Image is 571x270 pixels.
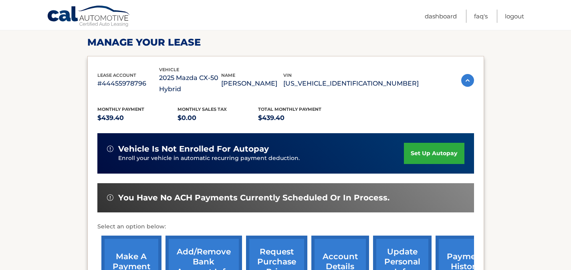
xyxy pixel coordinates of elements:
a: Logout [505,10,524,23]
span: vehicle [159,67,179,72]
span: Monthly sales Tax [178,106,227,112]
span: vin [283,72,292,78]
a: Cal Automotive [47,5,131,28]
img: alert-white.svg [107,146,113,152]
a: FAQ's [474,10,488,23]
p: #44455978796 [97,78,159,89]
span: Total Monthly Payment [258,106,321,112]
p: $439.40 [258,112,339,124]
img: accordion-active.svg [461,74,474,87]
p: $439.40 [97,112,178,124]
span: name [221,72,235,78]
span: You have no ACH payments currently scheduled or in process. [118,193,389,203]
span: vehicle is not enrolled for autopay [118,144,269,154]
p: $0.00 [178,112,258,124]
h2: Manage Your Lease [87,36,484,48]
p: Enroll your vehicle in automatic recurring payment deduction. [118,154,404,163]
a: set up autopay [404,143,464,164]
span: lease account [97,72,136,78]
p: 2025 Mazda CX-50 Hybrid [159,72,221,95]
p: [US_VEHICLE_IDENTIFICATION_NUMBER] [283,78,419,89]
a: Dashboard [425,10,457,23]
p: Select an option below: [97,222,474,232]
p: [PERSON_NAME] [221,78,283,89]
img: alert-white.svg [107,194,113,201]
span: Monthly Payment [97,106,144,112]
